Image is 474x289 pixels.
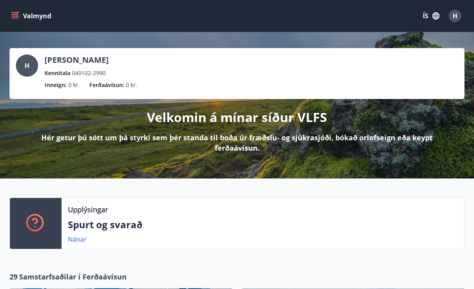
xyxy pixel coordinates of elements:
p: Inneign : [44,81,67,89]
span: 0 kr. [68,81,80,89]
span: 0 kr. [126,81,137,89]
span: H [25,61,29,70]
p: Velkomin á mínar síður VLFS [147,109,327,126]
p: Kennitala [44,69,70,78]
p: Ferðaávísun : [89,81,124,89]
button: ÍS [418,9,444,23]
p: Upplýsingar [68,204,108,215]
p: [PERSON_NAME] [44,54,109,66]
a: Nánar [68,235,87,244]
button: H [445,6,464,25]
p: Hér getur þú sótt um þá styrki sem þér standa til boða úr fræðslu- og sjúkrasjóði, bókað orlofsei... [22,132,452,153]
span: 040102-2990 [72,69,106,78]
span: Samstarfsaðilar í Ferðaávísun [19,272,127,282]
span: H [453,12,457,20]
span: 29 [10,272,17,282]
button: menu [10,9,54,23]
p: Spurt og svarað [68,218,458,231]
